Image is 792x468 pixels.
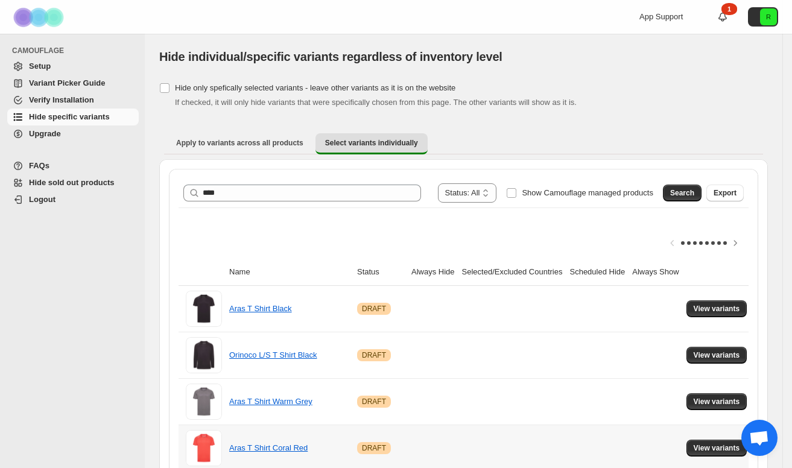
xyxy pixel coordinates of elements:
[362,397,386,406] span: DRAFT
[29,78,105,87] span: Variant Picker Guide
[29,62,51,71] span: Setup
[325,138,418,148] span: Select variants individually
[566,259,629,286] th: Scheduled Hide
[663,185,702,201] button: Search
[29,178,115,187] span: Hide sold out products
[362,304,386,314] span: DRAFT
[7,58,139,75] a: Setup
[741,420,778,456] div: Open chat
[7,157,139,174] a: FAQs
[159,50,502,63] span: Hide individual/specific variants regardless of inventory level
[29,161,49,170] span: FAQs
[29,195,55,204] span: Logout
[717,11,729,23] a: 1
[229,304,292,313] a: Aras T Shirt Black
[408,259,458,286] th: Always Hide
[229,443,308,452] a: Aras T Shirt Coral Red
[714,188,737,198] span: Export
[362,350,386,360] span: DRAFT
[748,7,778,27] button: Avatar with initials R
[629,259,682,286] th: Always Show
[353,259,408,286] th: Status
[29,112,110,121] span: Hide specific variants
[694,350,740,360] span: View variants
[458,259,566,286] th: Selected/Excluded Countries
[522,188,653,197] span: Show Camouflage managed products
[694,443,740,453] span: View variants
[12,46,139,55] span: CAMOUFLAGE
[175,98,577,107] span: If checked, it will only hide variants that were specifically chosen from this page. The other va...
[721,3,737,15] div: 1
[686,300,747,317] button: View variants
[7,109,139,125] a: Hide specific variants
[7,75,139,92] a: Variant Picker Guide
[7,92,139,109] a: Verify Installation
[686,347,747,364] button: View variants
[29,129,61,138] span: Upgrade
[315,133,428,154] button: Select variants individually
[694,397,740,406] span: View variants
[766,13,771,21] text: R
[29,95,94,104] span: Verify Installation
[760,8,777,25] span: Avatar with initials R
[686,393,747,410] button: View variants
[175,83,455,92] span: Hide only spefically selected variants - leave other variants as it is on the website
[166,133,313,153] button: Apply to variants across all products
[727,235,744,251] button: Scroll table right one column
[706,185,744,201] button: Export
[229,350,317,359] a: Orinoco L/S T Shirt Black
[670,188,694,198] span: Search
[7,191,139,208] a: Logout
[229,397,312,406] a: Aras T Shirt Warm Grey
[362,443,386,453] span: DRAFT
[639,12,683,21] span: App Support
[7,125,139,142] a: Upgrade
[176,138,303,148] span: Apply to variants across all products
[10,1,70,34] img: Camouflage
[694,304,740,314] span: View variants
[686,440,747,457] button: View variants
[226,259,353,286] th: Name
[7,174,139,191] a: Hide sold out products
